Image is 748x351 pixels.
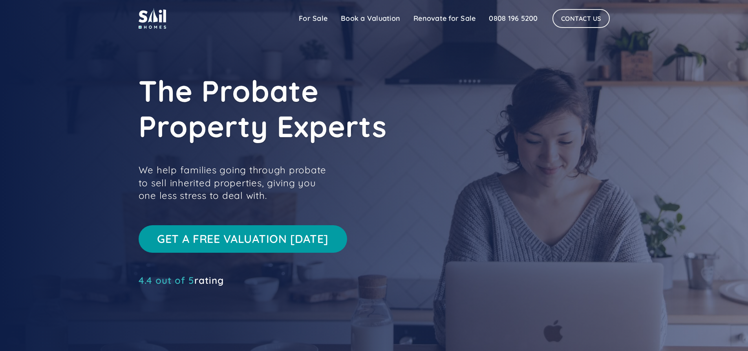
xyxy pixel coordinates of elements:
[292,11,334,26] a: For Sale
[139,274,194,286] span: 4.4 out of 5
[139,164,335,202] p: We help families going through probate to sell inherited properties, giving you one less stress t...
[139,288,256,298] iframe: Customer reviews powered by Trustpilot
[482,11,544,26] a: 0808 196 5200
[139,225,347,253] a: Get a free valuation [DATE]
[407,11,482,26] a: Renovate for Sale
[334,11,407,26] a: Book a Valuation
[139,73,492,144] h1: The Probate Property Experts
[552,9,610,28] a: Contact Us
[139,8,166,29] img: sail home logo
[139,276,224,284] div: rating
[139,276,224,284] a: 4.4 out of 5rating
